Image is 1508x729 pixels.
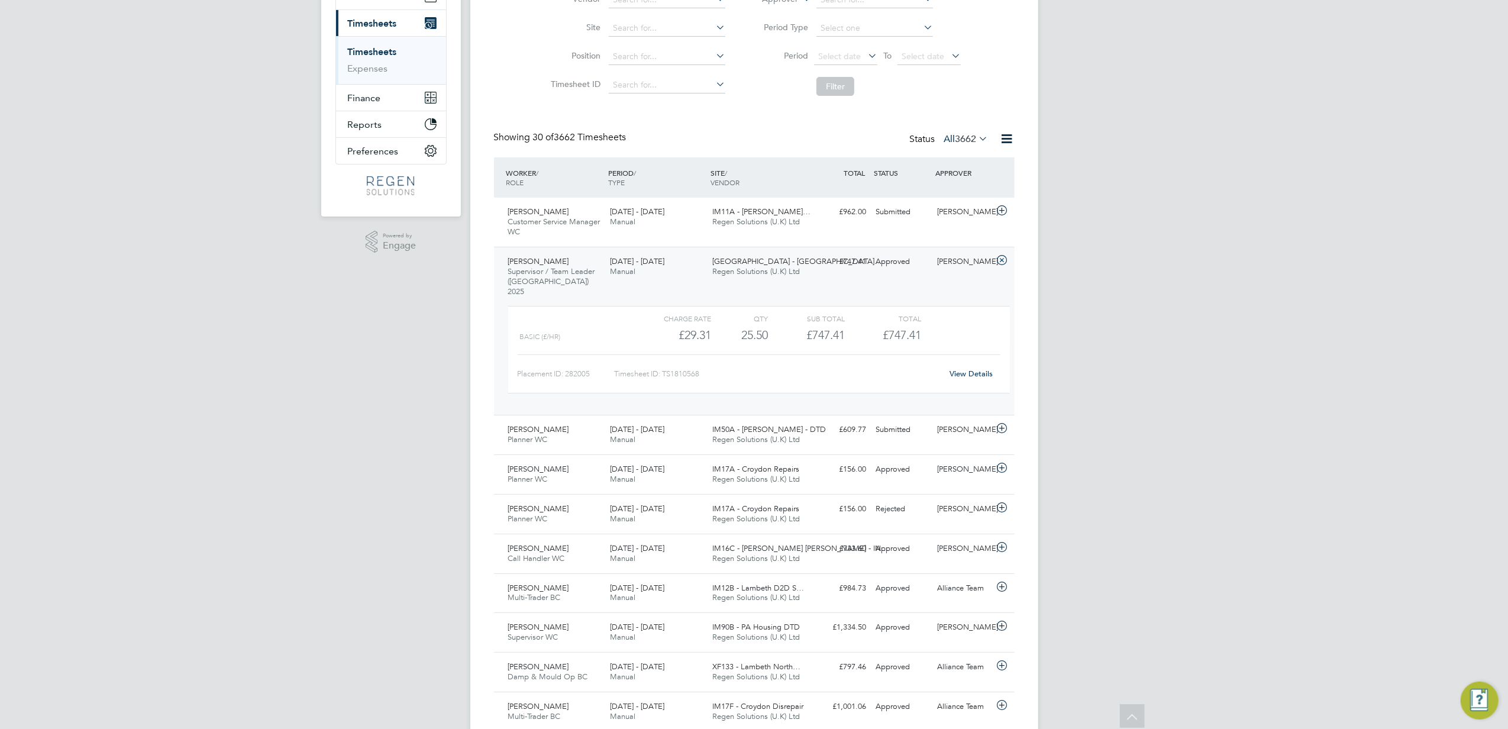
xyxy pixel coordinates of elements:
span: Multi-Trader BC [508,711,561,721]
span: Engage [383,241,416,251]
div: £797.46 [810,657,871,677]
span: [PERSON_NAME] [508,464,569,474]
span: Customer Service Manager WC [508,217,600,237]
div: Timesheets [336,36,446,84]
div: £962.00 [810,202,871,222]
div: £733.60 [810,539,871,559]
span: [PERSON_NAME] [508,662,569,672]
span: TOTAL [844,168,866,178]
span: [PERSON_NAME] [508,622,569,632]
span: Manual [610,553,635,563]
span: Planner WC [508,514,548,524]
div: [PERSON_NAME] [932,252,994,272]
span: [DATE] - [DATE] [610,424,664,434]
span: [PERSON_NAME] [508,504,569,514]
div: [PERSON_NAME] [932,420,994,440]
a: Expenses [348,63,388,74]
div: APPROVER [932,162,994,183]
span: Manual [610,672,635,682]
span: Regen Solutions (U.K) Ltd [712,592,800,602]
div: £984.73 [810,579,871,598]
span: / [725,168,727,178]
span: 30 of [533,131,554,143]
span: IM17F - Croydon Disrepair [712,701,803,711]
span: Preferences [348,146,399,157]
span: Planner WC [508,474,548,484]
button: Preferences [336,138,446,164]
div: Alliance Team [932,579,994,598]
div: Approved [871,539,933,559]
span: Multi-Trader BC [508,592,561,602]
div: QTY [711,311,768,325]
input: Search for... [609,49,725,65]
span: Manual [610,632,635,642]
div: [PERSON_NAME] [932,539,994,559]
div: £29.31 [634,325,711,345]
div: £156.00 [810,499,871,519]
div: £1,001.06 [810,697,871,717]
span: Timesheets [348,18,397,29]
span: Regen Solutions (U.K) Ltd [712,217,800,227]
span: IM11A - [PERSON_NAME]… [712,207,810,217]
div: £609.77 [810,420,871,440]
span: Regen Solutions (U.K) Ltd [712,711,800,721]
div: [PERSON_NAME] [932,499,994,519]
span: IM16C - [PERSON_NAME] [PERSON_NAME] - IN… [712,543,889,553]
div: PERIOD [605,162,708,193]
div: £747.41 [768,325,845,345]
div: Approved [871,697,933,717]
span: Damp & Mould Op BC [508,672,588,682]
span: [PERSON_NAME] [508,701,569,711]
a: Timesheets [348,46,397,57]
span: Manual [610,514,635,524]
span: Powered by [383,231,416,241]
span: Planner WC [508,434,548,444]
button: Timesheets [336,10,446,36]
div: Sub Total [768,311,845,325]
span: Regen Solutions (U.K) Ltd [712,434,800,444]
div: Approved [871,618,933,637]
label: Period [755,50,808,61]
span: [DATE] - [DATE] [610,504,664,514]
span: Regen Solutions (U.K) Ltd [712,514,800,524]
span: Reports [348,119,382,130]
span: [PERSON_NAME] [508,543,569,553]
span: Manual [610,434,635,444]
div: Rejected [871,499,933,519]
span: IM90B - PA Housing DTD [712,622,800,632]
label: Timesheet ID [547,79,600,89]
span: Finance [348,92,381,104]
div: Approved [871,460,933,479]
div: SITE [708,162,810,193]
span: 3662 Timesheets [533,131,627,143]
span: [PERSON_NAME] [508,583,569,593]
div: Status [910,131,991,148]
div: Placement ID: 282005 [518,364,614,383]
a: Go to home page [335,176,447,195]
span: IM17A - Croydon Repairs [712,464,799,474]
span: £747.41 [883,328,921,342]
span: Call Handler WC [508,553,565,563]
div: Approved [871,657,933,677]
span: Regen Solutions (U.K) Ltd [712,672,800,682]
span: Select date [902,51,944,62]
div: WORKER [503,162,606,193]
span: Manual [610,592,635,602]
div: Alliance Team [932,657,994,677]
div: Alliance Team [932,697,994,717]
span: [DATE] - [DATE] [610,662,664,672]
div: Approved [871,579,933,598]
div: [PERSON_NAME] [932,618,994,637]
span: Supervisor WC [508,632,558,642]
span: [PERSON_NAME] [508,424,569,434]
span: [PERSON_NAME] [508,256,569,266]
div: Submitted [871,420,933,440]
div: Timesheet ID: TS1810568 [614,364,942,383]
span: [DATE] - [DATE] [610,207,664,217]
input: Select one [816,20,933,37]
span: Basic (£/HR) [520,333,561,341]
span: [DATE] - [DATE] [610,543,664,553]
span: [PERSON_NAME] [508,207,569,217]
span: [GEOGRAPHIC_DATA] - [GEOGRAPHIC_DATA]… [712,256,882,266]
div: Submitted [871,202,933,222]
